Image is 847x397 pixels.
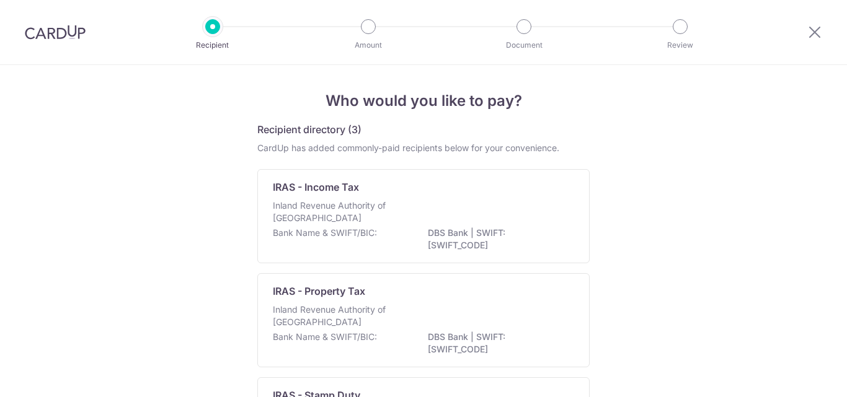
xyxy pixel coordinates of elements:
[257,90,590,112] h4: Who would you like to pay?
[273,331,377,343] p: Bank Name & SWIFT/BIC:
[257,142,590,154] div: CardUp has added commonly-paid recipients below for your convenience.
[273,227,377,239] p: Bank Name & SWIFT/BIC:
[25,25,86,40] img: CardUp
[478,39,570,51] p: Document
[428,331,567,356] p: DBS Bank | SWIFT: [SWIFT_CODE]
[273,199,404,224] p: Inland Revenue Authority of [GEOGRAPHIC_DATA]
[273,303,404,328] p: Inland Revenue Authority of [GEOGRAPHIC_DATA]
[634,39,726,51] p: Review
[428,227,567,251] p: DBS Bank | SWIFT: [SWIFT_CODE]
[257,122,361,137] h5: Recipient directory (3)
[322,39,414,51] p: Amount
[273,284,365,299] p: IRAS - Property Tax
[167,39,259,51] p: Recipient
[768,360,835,391] iframe: Opens a widget where you can find more information
[273,180,359,194] p: IRAS - Income Tax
